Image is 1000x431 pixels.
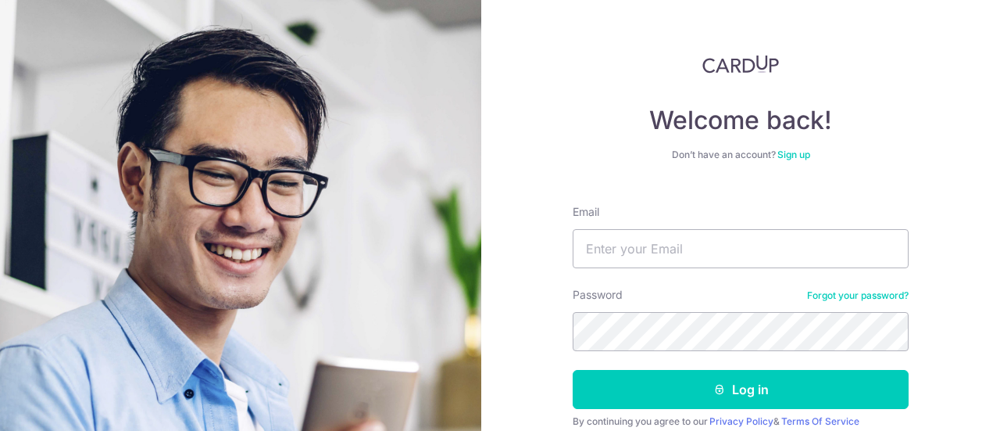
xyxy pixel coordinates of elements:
[777,149,810,160] a: Sign up
[573,229,909,268] input: Enter your Email
[781,415,859,427] a: Terms Of Service
[573,105,909,136] h4: Welcome back!
[573,204,599,220] label: Email
[573,287,623,303] label: Password
[573,415,909,428] div: By continuing you agree to our &
[709,415,773,427] a: Privacy Policy
[573,370,909,409] button: Log in
[702,55,779,74] img: CardUp Logo
[573,149,909,161] div: Don’t have an account?
[807,289,909,302] a: Forgot your password?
